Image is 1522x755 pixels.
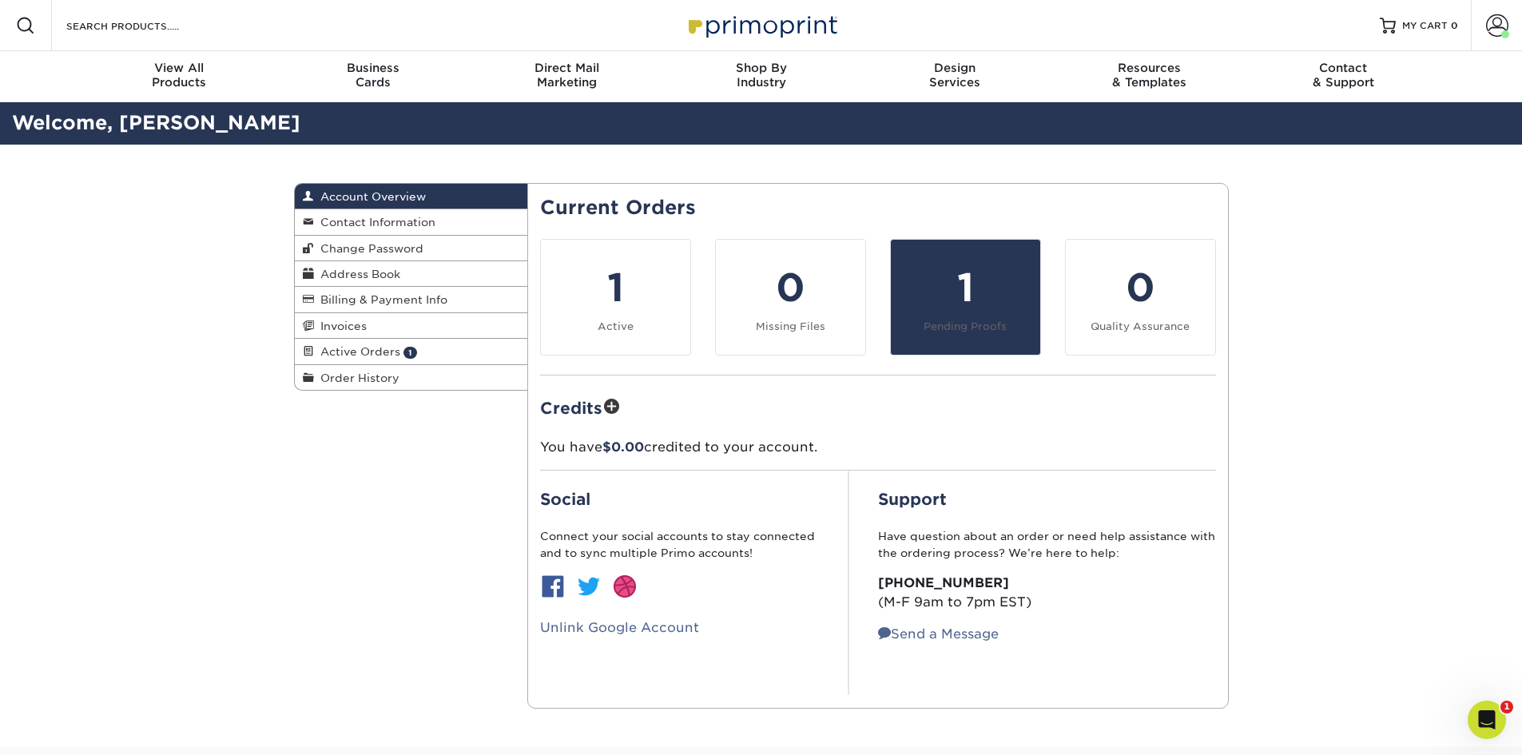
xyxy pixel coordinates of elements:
small: Active [598,320,634,332]
span: $0.00 [602,439,644,455]
a: Contact& Support [1246,51,1441,102]
div: Products [82,61,276,89]
p: You have credited to your account. [540,438,1216,457]
span: Invoices [314,320,367,332]
a: 1 Active [540,239,691,356]
div: 1 [550,259,681,316]
a: Unlink Google Account [540,620,699,635]
span: Change Password [314,242,423,255]
span: Resources [1052,61,1246,75]
img: btn-dribbble.jpg [612,574,638,599]
a: View AllProducts [82,51,276,102]
span: Billing & Payment Info [314,293,447,306]
span: 1 [1500,701,1513,713]
a: Shop ByIndustry [664,51,858,102]
input: SEARCH PRODUCTS..... [65,16,221,35]
span: Business [276,61,470,75]
span: Direct Mail [470,61,664,75]
small: Pending Proofs [924,320,1007,332]
p: Have question about an order or need help assistance with the ordering process? We’re here to help: [878,528,1216,561]
h2: Credits [540,395,1216,419]
a: 0 Quality Assurance [1065,239,1216,356]
a: Account Overview [295,184,528,209]
h2: Support [878,490,1216,509]
a: Direct MailMarketing [470,51,664,102]
iframe: Intercom live chat [1468,701,1506,739]
span: Account Overview [314,190,426,203]
a: Send a Message [878,626,999,642]
a: Billing & Payment Info [295,287,528,312]
div: Marketing [470,61,664,89]
p: Connect your social accounts to stay connected and to sync multiple Primo accounts! [540,528,820,561]
div: 1 [900,259,1031,316]
span: Active Orders [314,345,400,358]
a: Invoices [295,313,528,339]
a: Address Book [295,261,528,287]
img: btn-twitter.jpg [576,574,602,599]
div: & Templates [1052,61,1246,89]
span: 0 [1451,20,1458,31]
span: Shop By [664,61,858,75]
small: Quality Assurance [1091,320,1190,332]
a: 0 Missing Files [715,239,866,356]
small: Missing Files [756,320,825,332]
span: Design [858,61,1052,75]
div: 0 [1075,259,1206,316]
span: View All [82,61,276,75]
a: BusinessCards [276,51,470,102]
span: Address Book [314,268,400,280]
img: btn-facebook.jpg [540,574,566,599]
span: Order History [314,372,399,384]
span: Contact [1246,61,1441,75]
a: Resources& Templates [1052,51,1246,102]
h2: Social [540,490,820,509]
div: 0 [725,259,856,316]
a: Active Orders 1 [295,339,528,364]
a: Change Password [295,236,528,261]
img: Primoprint [682,8,841,42]
div: Industry [664,61,858,89]
div: Cards [276,61,470,89]
a: Contact Information [295,209,528,235]
p: (M-F 9am to 7pm EST) [878,574,1216,612]
div: & Support [1246,61,1441,89]
h2: Current Orders [540,197,1216,220]
a: 1 Pending Proofs [890,239,1041,356]
span: 1 [403,347,417,359]
a: DesignServices [858,51,1052,102]
strong: [PHONE_NUMBER] [878,575,1009,590]
span: MY CART [1402,19,1448,33]
span: Contact Information [314,216,435,228]
div: Services [858,61,1052,89]
a: Order History [295,365,528,390]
